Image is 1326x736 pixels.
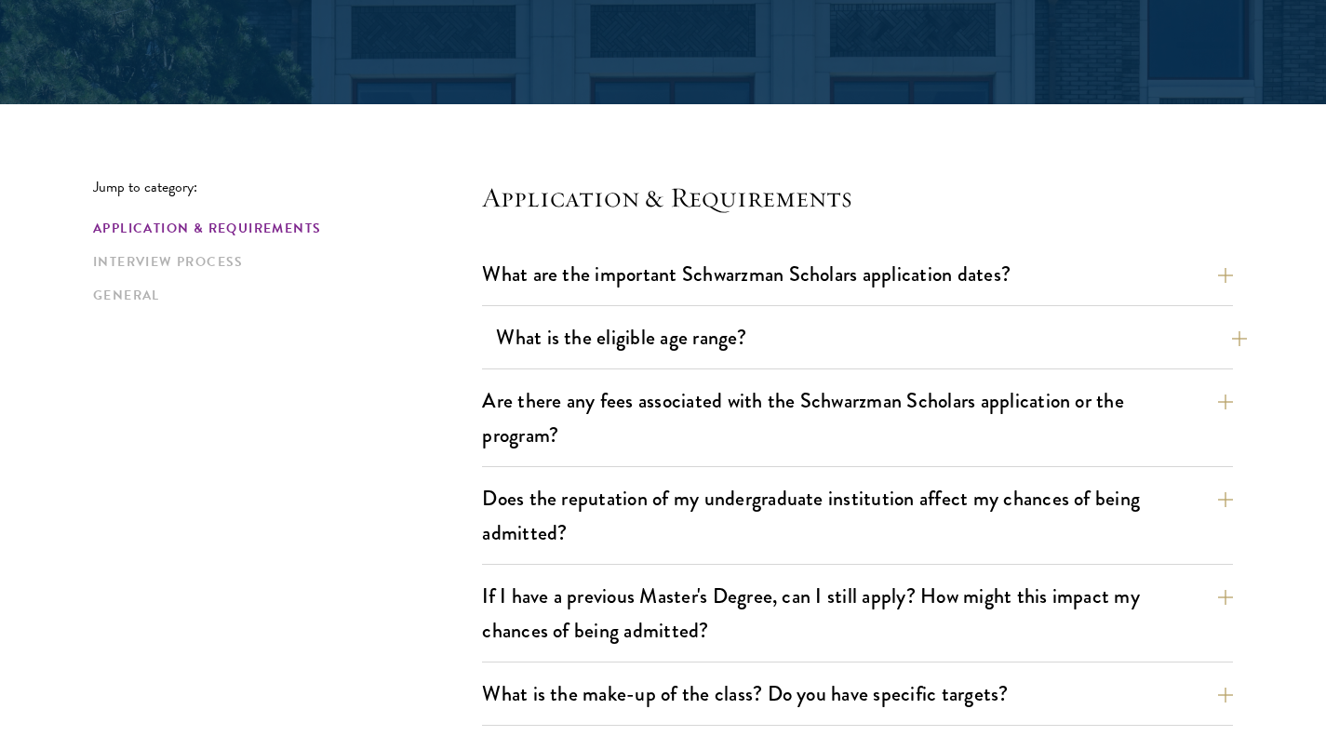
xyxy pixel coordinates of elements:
button: Are there any fees associated with the Schwarzman Scholars application or the program? [482,380,1233,456]
a: Interview Process [93,252,471,272]
button: What are the important Schwarzman Scholars application dates? [482,253,1233,295]
p: Jump to category: [93,179,482,195]
button: If I have a previous Master's Degree, can I still apply? How might this impact my chances of bein... [482,575,1233,651]
a: General [93,286,471,305]
h4: Application & Requirements [482,179,1233,216]
button: What is the make-up of the class? Do you have specific targets? [482,673,1233,715]
a: Application & Requirements [93,219,471,238]
button: What is the eligible age range? [496,316,1247,358]
button: Does the reputation of my undergraduate institution affect my chances of being admitted? [482,477,1233,554]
